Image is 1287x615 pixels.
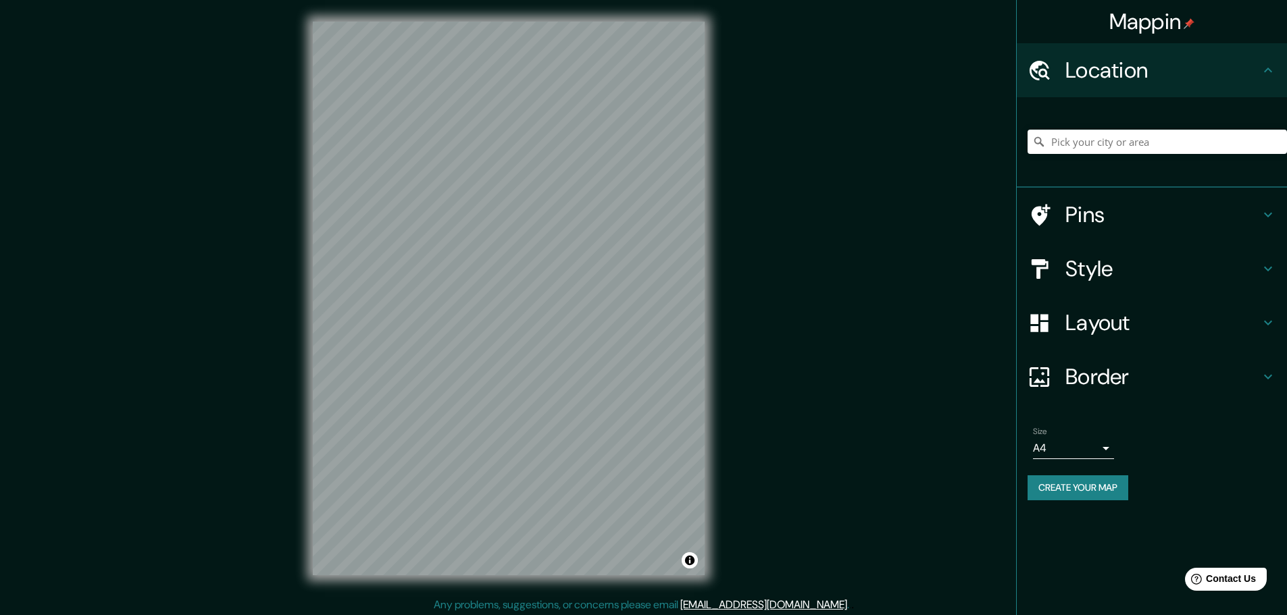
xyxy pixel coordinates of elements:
[680,597,847,612] a: [EMAIL_ADDRESS][DOMAIN_NAME]
[1028,475,1128,500] button: Create your map
[682,552,698,568] button: Toggle attribution
[849,597,851,613] div: .
[1017,242,1287,296] div: Style
[1028,130,1287,154] input: Pick your city or area
[1033,426,1047,437] label: Size
[851,597,854,613] div: .
[1017,43,1287,97] div: Location
[1065,363,1260,390] h4: Border
[1017,188,1287,242] div: Pins
[1017,296,1287,350] div: Layout
[1065,255,1260,282] h4: Style
[1065,201,1260,228] h4: Pins
[313,22,705,575] canvas: Map
[1109,8,1195,35] h4: Mappin
[1065,309,1260,336] h4: Layout
[1167,562,1272,600] iframe: Help widget launcher
[434,597,849,613] p: Any problems, suggestions, or concerns please email .
[1184,18,1194,29] img: pin-icon.png
[1033,437,1114,459] div: A4
[1017,350,1287,404] div: Border
[1065,57,1260,84] h4: Location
